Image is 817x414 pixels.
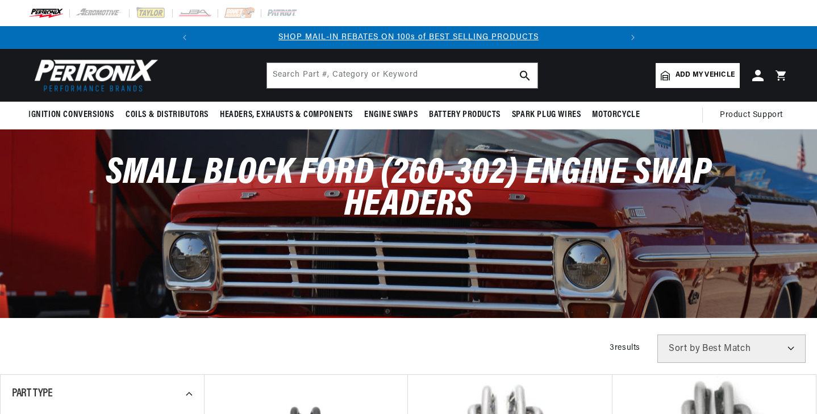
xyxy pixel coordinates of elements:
[364,109,418,121] span: Engine Swaps
[28,102,120,128] summary: Ignition Conversions
[196,31,622,44] div: 1 of 2
[120,102,214,128] summary: Coils & Distributors
[12,388,52,399] span: Part Type
[610,344,640,352] span: 3 results
[592,109,640,121] span: Motorcycle
[126,109,209,121] span: Coils & Distributors
[220,109,353,121] span: Headers, Exhausts & Components
[28,109,114,121] span: Ignition Conversions
[657,334,806,363] select: Sort by
[676,70,735,81] span: Add my vehicle
[278,33,539,41] a: SHOP MAIL-IN REBATES ON 100s of BEST SELLING PRODUCTS
[656,63,740,88] a: Add my vehicle
[512,109,581,121] span: Spark Plug Wires
[512,63,537,88] button: search button
[423,102,506,128] summary: Battery Products
[506,102,587,128] summary: Spark Plug Wires
[214,102,359,128] summary: Headers, Exhausts & Components
[720,102,789,129] summary: Product Support
[359,102,423,128] summary: Engine Swaps
[622,26,644,49] button: Translation missing: en.sections.announcements.next_announcement
[669,344,700,353] span: Sort by
[720,109,783,122] span: Product Support
[106,155,712,223] span: Small Block Ford (260-302) Engine Swap Headers
[267,63,537,88] input: Search Part #, Category or Keyword
[196,31,622,44] div: Announcement
[586,102,645,128] summary: Motorcycle
[429,109,501,121] span: Battery Products
[28,56,159,95] img: Pertronix
[173,26,196,49] button: Translation missing: en.sections.announcements.previous_announcement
